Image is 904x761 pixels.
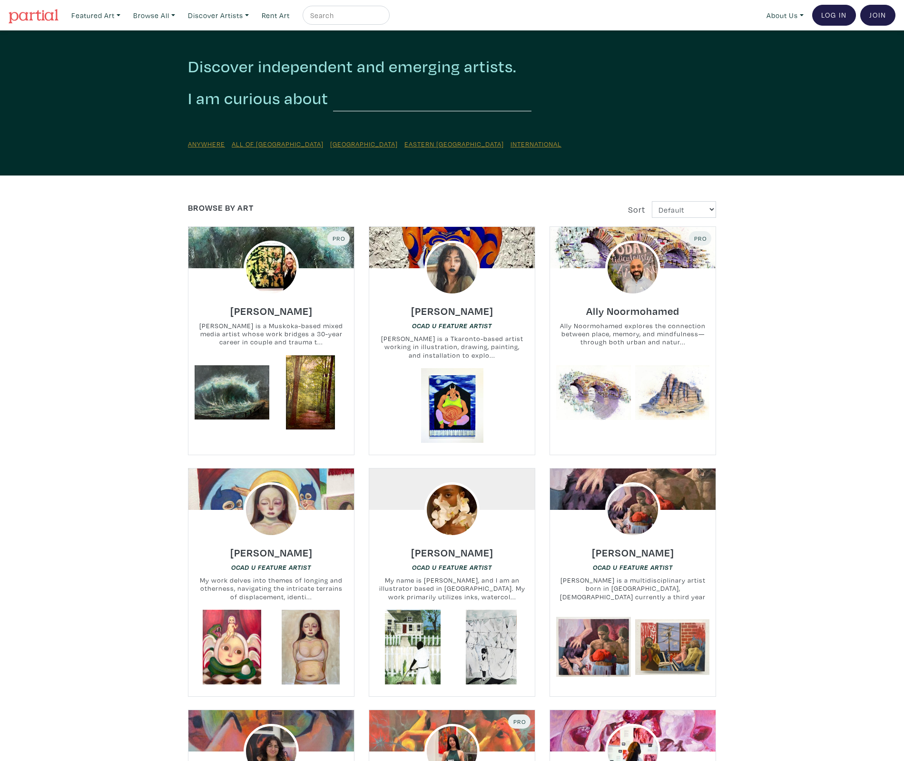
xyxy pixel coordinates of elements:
[605,482,660,537] img: phpThumb.php
[411,302,493,313] a: [PERSON_NAME]
[257,6,294,25] a: Rent Art
[244,482,299,537] img: phpThumb.php
[586,304,679,317] h6: Ally Noormohamed
[411,304,493,317] h6: [PERSON_NAME]
[693,234,707,242] span: Pro
[244,241,299,296] img: phpThumb.php
[230,304,313,317] h6: [PERSON_NAME]
[230,544,313,555] a: [PERSON_NAME]
[231,563,311,572] a: OCAD U Feature Artist
[605,241,660,296] img: phpThumb.php
[592,544,674,555] a: [PERSON_NAME]
[332,234,345,242] span: Pro
[411,544,493,555] a: [PERSON_NAME]
[188,56,716,77] h2: Discover independent and emerging artists.
[188,88,328,109] h2: I am curious about
[424,241,480,296] img: phpThumb.php
[592,546,674,559] h6: [PERSON_NAME]
[550,576,716,601] small: [PERSON_NAME] is a multidisciplinary artist born in [GEOGRAPHIC_DATA], [DEMOGRAPHIC_DATA] current...
[512,718,526,725] span: Pro
[67,6,125,25] a: Featured Art
[309,10,381,21] input: Search
[860,5,895,26] a: Join
[586,302,679,313] a: Ally Noormohamed
[232,139,324,148] a: All of [GEOGRAPHIC_DATA]
[231,564,311,571] em: OCAD U Feature Artist
[412,564,492,571] em: OCAD U Feature Artist
[369,334,535,360] small: [PERSON_NAME] is a Tkaronto-based artist working in illustration, drawing, painting, and installa...
[404,139,504,148] a: Eastern [GEOGRAPHIC_DATA]
[593,564,673,571] em: OCAD U Feature Artist
[369,576,535,601] small: My name is [PERSON_NAME], and I am an illustrator based in [GEOGRAPHIC_DATA]. My work primarily u...
[412,322,492,330] em: OCAD U Feature Artist
[411,546,493,559] h6: [PERSON_NAME]
[188,576,354,601] small: My work delves into themes of longing and otherness, navigating the intricate terrains of displac...
[188,322,354,347] small: [PERSON_NAME] is a Muskoka-based mixed media artist whose work bridges a 30-year career in couple...
[511,139,561,148] a: International
[628,204,645,215] span: Sort
[129,6,179,25] a: Browse All
[412,321,492,330] a: OCAD U Feature Artist
[188,202,254,213] a: Browse by Art
[184,6,253,25] a: Discover Artists
[762,6,808,25] a: About Us
[424,482,480,537] img: phpThumb.php
[330,139,398,148] a: [GEOGRAPHIC_DATA]
[188,139,225,148] a: Anywhere
[412,563,492,572] a: OCAD U Feature Artist
[230,546,313,559] h6: [PERSON_NAME]
[593,563,673,572] a: OCAD U Feature Artist
[550,322,716,347] small: Ally Noormohamed explores the connection between place, memory, and mindfulness—through both urba...
[230,302,313,313] a: [PERSON_NAME]
[812,5,856,26] a: Log In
